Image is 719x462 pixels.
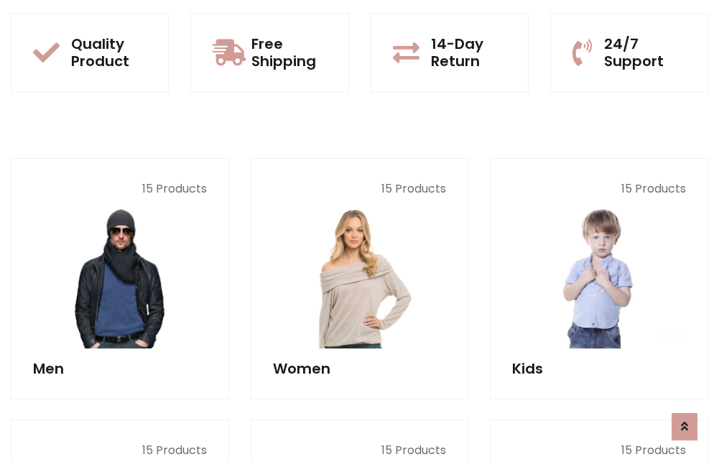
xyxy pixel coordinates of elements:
h5: 24/7 Support [604,35,686,70]
h5: Quality Product [71,35,147,70]
p: 15 Products [512,442,686,459]
h5: Women [273,360,447,377]
h5: Kids [512,360,686,377]
p: 15 Products [273,180,447,198]
h5: 14-Day Return [431,35,506,70]
h5: Men [33,360,207,377]
h5: Free Shipping [251,35,326,70]
p: 15 Products [33,442,207,459]
p: 15 Products [33,180,207,198]
p: 15 Products [512,180,686,198]
p: 15 Products [273,442,447,459]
